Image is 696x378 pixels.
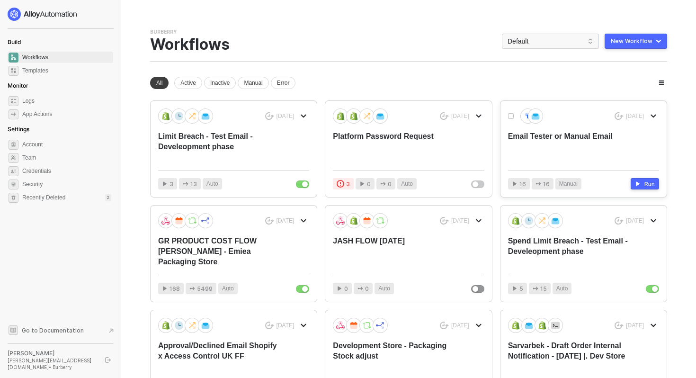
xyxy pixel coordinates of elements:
div: Error [271,77,296,89]
img: icon [376,216,384,225]
span: 16 [543,180,550,189]
div: [DATE] [277,322,294,330]
img: icon [363,112,371,120]
img: icon [175,216,183,225]
div: Sarvarbek - Draft Order Internal Notification - [DATE] |. Dev Store [508,341,629,372]
div: App Actions [22,110,52,118]
img: icon [538,321,546,330]
span: icon-app-actions [533,286,538,291]
span: 168 [170,284,180,293]
img: icon [161,112,170,120]
div: Platform Password Request [333,131,454,162]
span: Logs [22,95,111,107]
img: icon [363,216,371,225]
span: icon-arrow-down [476,323,482,328]
img: icon [376,321,384,330]
img: icon [201,216,210,225]
img: icon [551,321,560,330]
span: Auto [401,180,413,189]
img: icon [188,216,196,225]
span: 16 [519,180,526,189]
span: 13 [190,180,197,189]
img: icon [201,321,210,330]
span: icon-app-actions [189,286,195,291]
span: icon-success-page [440,322,449,330]
div: Limit Breach - Test Email - Develeopment phase [158,131,279,162]
span: icon-success-page [265,217,274,225]
span: dashboard [9,53,18,63]
span: 5 [519,284,523,293]
img: icon [551,216,560,225]
img: icon [531,112,540,120]
img: icon [175,321,183,330]
img: icon [188,112,196,120]
span: icon-arrow-down [651,113,656,119]
div: [DATE] [626,217,644,225]
span: icon-arrow-down [301,113,306,119]
span: icon-success-page [440,217,449,225]
div: Development Store - Packaging Stock adjust [333,341,454,372]
span: Credentials [22,165,111,177]
div: GR PRODUCT COST FLOW [PERSON_NAME] - Emiea Packaging Store [158,236,279,267]
img: icon [538,216,546,225]
img: icon [511,321,520,330]
span: team [9,153,18,163]
span: document-arrow [107,326,116,335]
span: icon-arrow-down [476,218,482,224]
img: icon [349,321,358,330]
span: Team [22,152,111,163]
span: Recently Deleted [22,194,65,202]
span: Auto [206,180,218,189]
div: [DATE] [277,217,294,225]
div: [DATE] [626,112,644,120]
span: Auto [378,284,390,293]
img: icon [363,321,371,330]
a: logo [8,8,113,21]
button: New Workflow [605,34,667,49]
img: icon [336,321,345,330]
img: icon [175,112,183,120]
span: Security [22,179,111,190]
span: icon-app-actions [183,181,188,187]
span: icon-success-page [440,112,449,120]
span: icon-success-page [615,322,624,330]
div: Burberry [150,28,177,36]
span: 3 [170,180,173,189]
img: icon [201,112,210,120]
div: Run [644,180,655,188]
span: Default [508,34,593,48]
div: [DATE] [451,217,469,225]
img: icon [525,321,533,330]
span: 3 [346,180,350,189]
img: icon [161,216,170,225]
span: documentation [9,325,18,335]
span: Settings [8,126,29,133]
span: icon-arrow-down [651,218,656,224]
img: icon [336,216,345,225]
div: Approval/Declined Email Shopify x Access Control UK FF [158,341,279,372]
span: icon-app-actions [357,286,363,291]
span: settings [9,140,18,150]
span: icon-success-page [265,322,274,330]
img: icon [161,321,170,330]
span: Account [22,139,111,150]
span: Workflows [22,52,111,63]
span: icon-arrow-down [651,323,656,328]
img: icon [524,112,532,120]
span: icon-arrow-down [301,323,306,328]
img: icon [349,216,358,225]
img: icon [511,216,520,225]
img: icon [376,112,384,120]
span: icon-app-actions [380,181,386,187]
div: [PERSON_NAME][EMAIL_ADDRESS][DOMAIN_NAME] • Burberry [8,357,97,370]
span: 0 [367,180,371,189]
img: icon [525,216,533,225]
span: 0 [365,284,369,293]
span: Templates [22,65,111,76]
img: icon [188,321,196,330]
div: [DATE] [451,112,469,120]
div: Manual [238,77,268,89]
span: icon-logs [9,96,18,106]
div: JASH FLOW [DATE] [333,236,454,267]
span: settings [9,193,18,203]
